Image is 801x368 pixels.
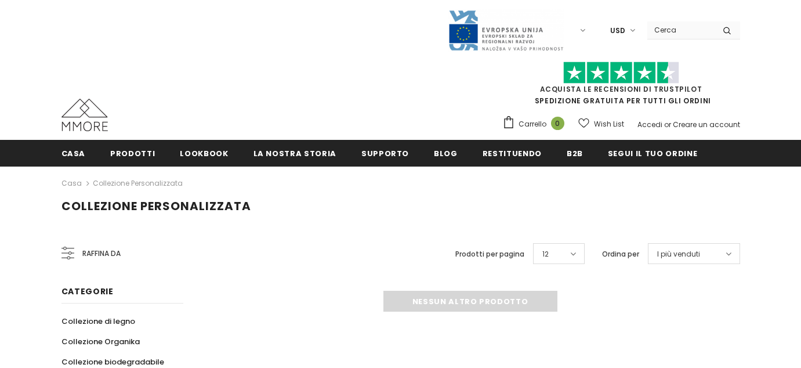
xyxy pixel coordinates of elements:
span: Categorie [61,286,114,297]
a: Blog [434,140,458,166]
a: supporto [361,140,409,166]
span: Collezione personalizzata [61,198,251,214]
a: La nostra storia [253,140,336,166]
span: Collezione Organika [61,336,140,347]
a: Collezione Organika [61,331,140,352]
a: Accedi [637,120,662,129]
a: Javni Razpis [448,25,564,35]
label: Prodotti per pagina [455,248,524,260]
span: Prodotti [110,148,155,159]
span: SPEDIZIONE GRATUITA PER TUTTI GLI ORDINI [502,67,740,106]
span: Segui il tuo ordine [608,148,697,159]
span: Wish List [594,118,624,130]
img: Fidati di Pilot Stars [563,62,679,84]
a: Carrello 0 [502,116,570,133]
a: Wish List [578,114,624,134]
a: Casa [61,176,82,190]
a: Segui il tuo ordine [608,140,697,166]
span: Blog [434,148,458,159]
span: Raffina da [82,247,121,260]
span: Restituendo [483,148,542,159]
a: Casa [61,140,86,166]
a: Collezione di legno [61,311,135,331]
span: Carrello [519,118,546,130]
a: Lookbook [180,140,228,166]
label: Ordina per [602,248,639,260]
a: Restituendo [483,140,542,166]
span: I più venduti [657,248,700,260]
a: B2B [567,140,583,166]
a: Acquista le recensioni di TrustPilot [540,84,702,94]
span: La nostra storia [253,148,336,159]
a: Collezione personalizzata [93,178,183,188]
a: Creare un account [673,120,740,129]
span: Casa [61,148,86,159]
img: Javni Razpis [448,9,564,52]
span: supporto [361,148,409,159]
input: Search Site [647,21,714,38]
span: Collezione di legno [61,316,135,327]
a: Prodotti [110,140,155,166]
span: 12 [542,248,549,260]
span: 0 [551,117,564,130]
span: or [664,120,671,129]
span: B2B [567,148,583,159]
span: USD [610,25,625,37]
span: Collezione biodegradabile [61,356,164,367]
span: Lookbook [180,148,228,159]
img: Casi MMORE [61,99,108,131]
